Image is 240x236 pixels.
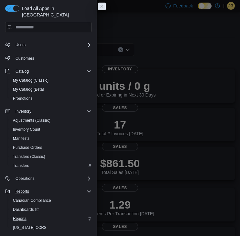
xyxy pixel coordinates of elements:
span: Inventory [13,108,92,115]
span: Transfers [10,162,92,169]
span: Reports [13,188,92,195]
span: Users [15,42,25,47]
button: Customers [3,53,94,63]
a: Dashboards [10,206,41,213]
button: Purchase Orders [8,143,94,152]
span: My Catalog (Classic) [10,77,92,84]
button: Adjustments (Classic) [8,116,94,125]
span: My Catalog (Classic) [13,78,49,83]
span: Transfers [13,163,29,168]
button: Operations [3,174,94,183]
button: Transfers (Classic) [8,152,94,161]
a: Adjustments (Classic) [10,117,53,124]
a: Dashboards [8,205,94,214]
button: Users [13,41,28,49]
button: My Catalog (Classic) [8,76,94,85]
span: Canadian Compliance [10,197,92,204]
span: Manifests [10,135,92,142]
button: Inventory [13,108,34,115]
button: My Catalog (Beta) [8,85,94,94]
button: Promotions [8,94,94,103]
span: Catalog [15,69,29,74]
span: Operations [15,176,35,181]
span: Adjustments (Classic) [10,117,92,124]
button: [US_STATE] CCRS [8,223,94,232]
span: Washington CCRS [10,224,92,231]
span: Purchase Orders [10,144,92,151]
span: Dashboards [10,206,92,213]
button: Close this dialog [98,3,106,10]
span: Customers [15,56,34,61]
span: My Catalog (Beta) [10,86,92,93]
button: Reports [3,187,94,196]
span: Load All Apps in [GEOGRAPHIC_DATA] [19,5,92,18]
button: Reports [8,214,94,223]
span: Reports [13,216,26,221]
span: Catalog [13,67,92,75]
span: Reports [10,215,92,222]
a: Canadian Compliance [10,197,54,204]
span: Purchase Orders [13,145,42,150]
button: Transfers [8,161,94,170]
button: Catalog [3,67,94,76]
span: Transfers (Classic) [13,154,45,159]
a: Transfers (Classic) [10,153,48,160]
span: [US_STATE] CCRS [13,225,46,230]
span: Promotions [13,96,33,101]
a: Transfers [10,162,32,169]
button: Users [3,40,94,49]
button: Manifests [8,134,94,143]
button: Catalog [13,67,31,75]
button: Inventory Count [8,125,94,134]
a: Customers [13,55,37,62]
span: Reports [15,189,29,194]
a: [US_STATE] CCRS [10,224,49,231]
button: Reports [13,188,32,195]
button: Inventory [3,107,94,116]
span: Transfers (Classic) [10,153,92,160]
a: My Catalog (Beta) [10,86,47,93]
a: Manifests [10,135,32,142]
span: My Catalog (Beta) [13,87,44,92]
span: Promotions [10,95,92,102]
span: Dashboards [13,207,39,212]
span: Manifests [13,136,29,141]
a: Promotions [10,95,35,102]
a: Reports [10,215,29,222]
a: My Catalog (Classic) [10,77,51,84]
span: Users [13,41,92,49]
span: Adjustments (Classic) [13,118,50,123]
span: Inventory [15,109,31,114]
a: Purchase Orders [10,144,45,151]
button: Canadian Compliance [8,196,94,205]
span: Inventory Count [10,126,92,133]
span: Inventory Count [13,127,40,132]
span: Canadian Compliance [13,198,51,203]
button: Operations [13,175,37,182]
span: Customers [13,54,92,62]
a: Inventory Count [10,126,43,133]
span: Operations [13,175,92,182]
